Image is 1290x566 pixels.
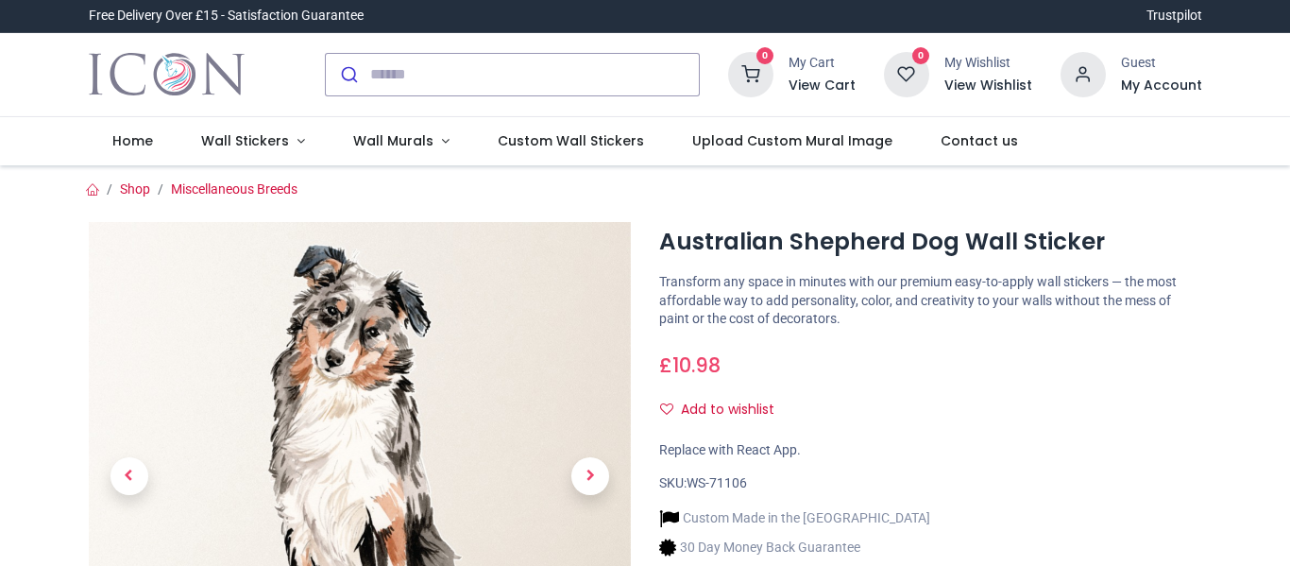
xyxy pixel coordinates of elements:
a: Miscellaneous Breeds [171,181,297,197]
a: Trustpilot [1146,7,1202,26]
h1: Australian Shepherd Dog Wall Sticker [659,226,1202,258]
div: Guest [1121,54,1202,73]
i: Add to wishlist [660,403,673,416]
span: £ [659,352,721,379]
a: Wall Stickers [178,117,330,166]
span: 10.98 [672,352,721,379]
div: SKU: [659,474,1202,493]
a: View Wishlist [944,77,1032,95]
div: My Wishlist [944,54,1032,73]
a: 0 [728,65,773,80]
a: Shop [120,181,150,197]
button: Submit [326,54,370,95]
button: Add to wishlistAdd to wishlist [659,394,790,426]
img: Icon Wall Stickers [89,48,245,101]
span: Custom Wall Stickers [498,131,644,150]
div: Free Delivery Over £15 - Satisfaction Guarantee [89,7,364,26]
a: Logo of Icon Wall Stickers [89,48,245,101]
span: Home [112,131,153,150]
span: Previous [110,457,148,495]
li: Custom Made in the [GEOGRAPHIC_DATA] [659,508,930,528]
a: 0 [884,65,929,80]
div: Replace with React App. [659,441,1202,460]
span: Wall Murals [353,131,433,150]
span: WS-71106 [687,475,747,490]
li: 30 Day Money Back Guarantee [659,538,930,557]
a: View Cart [789,77,856,95]
div: My Cart [789,54,856,73]
a: Wall Murals [329,117,473,166]
span: Contact us [941,131,1018,150]
sup: 0 [912,47,930,65]
span: Wall Stickers [201,131,289,150]
span: Upload Custom Mural Image [692,131,892,150]
sup: 0 [756,47,774,65]
span: Next [571,457,609,495]
a: My Account [1121,77,1202,95]
p: Transform any space in minutes with our premium easy-to-apply wall stickers — the most affordable... [659,273,1202,329]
